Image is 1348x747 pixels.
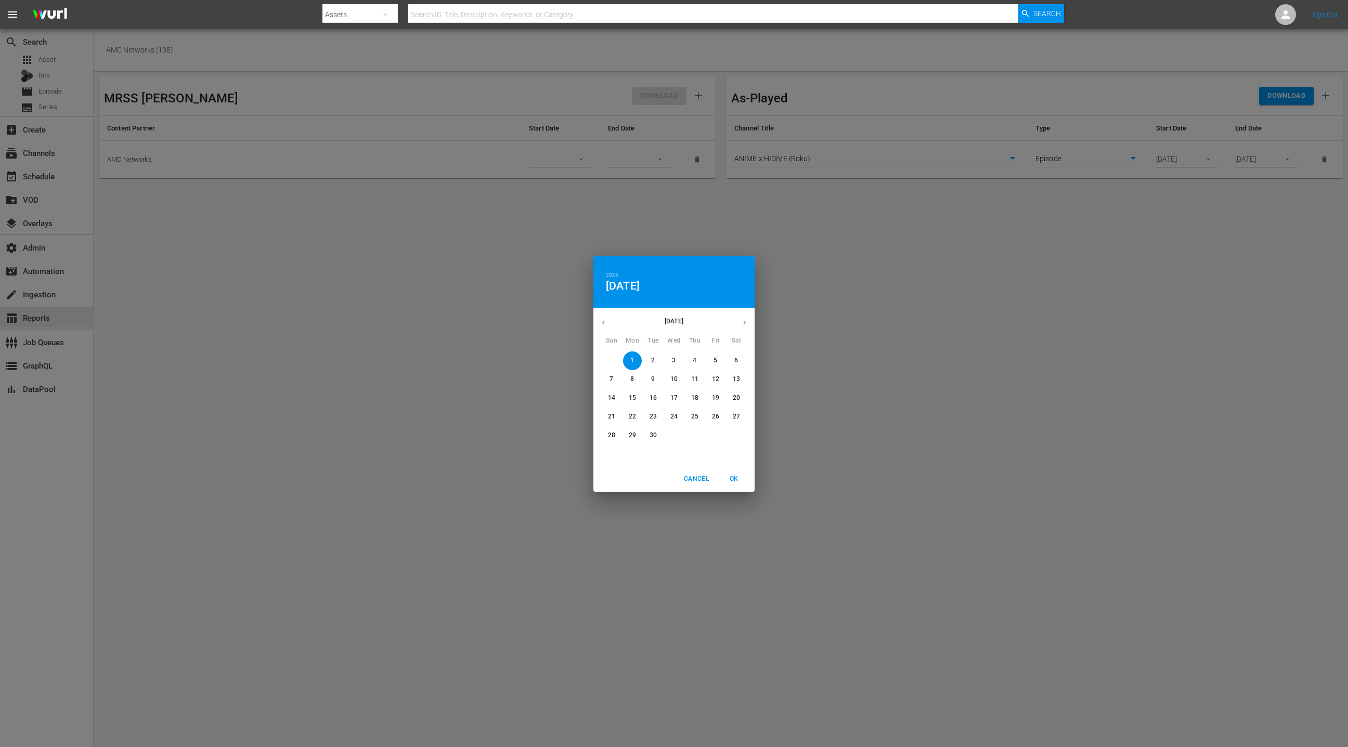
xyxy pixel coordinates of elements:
button: 26 [706,408,725,426]
button: 28 [602,426,621,445]
button: 3 [665,351,683,370]
a: Sign Out [1311,10,1338,19]
p: [DATE] [614,317,734,326]
button: 6 [727,351,746,370]
span: Sun [602,336,621,346]
button: OK [717,470,750,488]
button: 8 [623,370,642,389]
button: Cancel [680,470,713,488]
p: 27 [733,412,740,421]
span: Wed [665,336,683,346]
button: 22 [623,408,642,426]
p: 5 [714,356,717,365]
p: 19 [712,394,719,402]
p: 11 [691,375,698,384]
p: 16 [650,394,657,402]
button: 12 [706,370,725,389]
button: 19 [706,389,725,408]
span: Cancel [684,474,709,484]
span: Search [1033,4,1061,23]
button: 4 [685,351,704,370]
p: 24 [670,412,678,421]
p: 26 [712,412,719,421]
p: 28 [608,431,615,440]
p: 7 [610,375,613,384]
p: 21 [608,412,615,421]
p: 4 [693,356,696,365]
p: 12 [712,375,719,384]
button: 25 [685,408,704,426]
button: 27 [727,408,746,426]
p: 2 [651,356,655,365]
button: 23 [644,408,663,426]
button: 20 [727,389,746,408]
button: 9 [644,370,663,389]
button: 15 [623,389,642,408]
p: 25 [691,412,698,421]
span: Tue [644,336,663,346]
p: 22 [629,412,636,421]
p: 17 [670,394,678,402]
button: 14 [602,389,621,408]
img: ans4CAIJ8jUAAAAAAAAAAAAAAAAAAAAAAAAgQb4GAAAAAAAAAAAAAAAAAAAAAAAAJMjXAAAAAAAAAAAAAAAAAAAAAAAAgAT5G... [25,3,75,27]
button: 1 [623,351,642,370]
button: 7 [602,370,621,389]
button: 2025 [606,270,618,280]
button: [DATE] [606,279,640,293]
span: Sat [727,336,746,346]
button: 10 [665,370,683,389]
span: OK [721,474,746,484]
button: 13 [727,370,746,389]
span: Thu [685,336,704,346]
p: 10 [670,375,678,384]
span: Fri [706,336,725,346]
button: 29 [623,426,642,445]
p: 13 [733,375,740,384]
button: 24 [665,408,683,426]
span: Mon [623,336,642,346]
p: 23 [650,412,657,421]
button: 30 [644,426,663,445]
button: 11 [685,370,704,389]
p: 9 [651,375,655,384]
p: 1 [630,356,634,365]
p: 15 [629,394,636,402]
p: 20 [733,394,740,402]
p: 3 [672,356,676,365]
p: 6 [734,356,738,365]
span: menu [6,8,19,21]
button: 18 [685,389,704,408]
button: 21 [602,408,621,426]
button: 16 [644,389,663,408]
button: 17 [665,389,683,408]
button: 2 [644,351,663,370]
p: 18 [691,394,698,402]
p: 14 [608,394,615,402]
p: 30 [650,431,657,440]
p: 8 [630,375,634,384]
p: 29 [629,431,636,440]
button: 5 [706,351,725,370]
